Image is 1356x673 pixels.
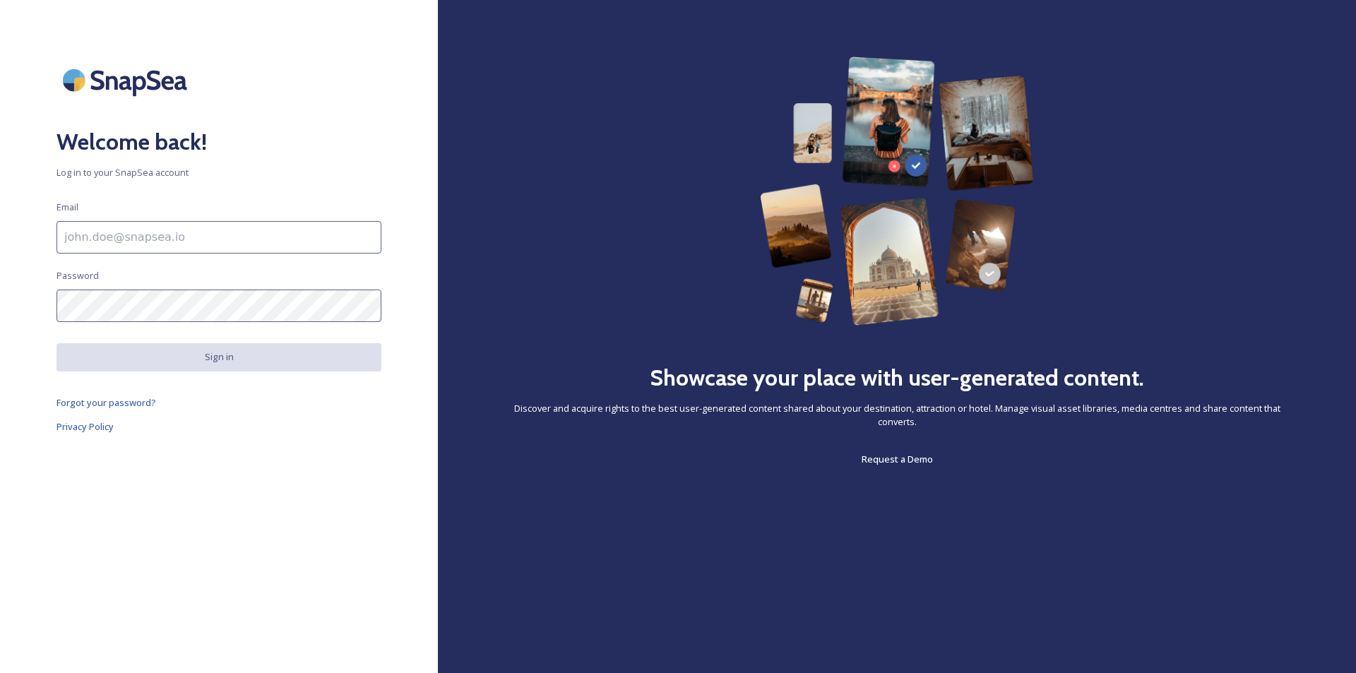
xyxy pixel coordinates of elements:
[862,453,933,465] span: Request a Demo
[760,56,1035,326] img: 63b42ca75bacad526042e722_Group%20154-p-800.png
[56,221,381,254] input: john.doe@snapsea.io
[56,420,114,433] span: Privacy Policy
[494,402,1299,429] span: Discover and acquire rights to the best user-generated content shared about your destination, att...
[56,418,381,435] a: Privacy Policy
[56,343,381,371] button: Sign in
[650,361,1144,395] h2: Showcase your place with user-generated content.
[56,56,198,104] img: SnapSea Logo
[56,396,156,409] span: Forgot your password?
[56,201,78,214] span: Email
[56,394,381,411] a: Forgot your password?
[56,125,381,159] h2: Welcome back!
[56,166,381,179] span: Log in to your SnapSea account
[56,269,99,282] span: Password
[862,451,933,467] a: Request a Demo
